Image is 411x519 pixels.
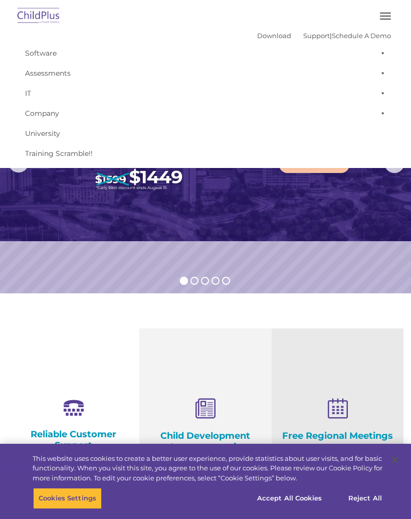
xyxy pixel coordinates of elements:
[20,83,391,103] a: IT
[332,32,391,40] a: Schedule A Demo
[20,43,391,63] a: Software
[33,454,382,483] div: This website uses cookies to create a better user experience, provide statistics about user visit...
[252,488,327,509] button: Accept All Cookies
[20,143,391,163] a: Training Scramble!!
[147,430,264,463] h4: Child Development Assessments in ChildPlus
[20,63,391,83] a: Assessments
[33,488,102,509] button: Cookies Settings
[15,5,62,28] img: ChildPlus by Procare Solutions
[15,429,132,451] h4: Reliable Customer Support
[257,32,291,40] a: Download
[334,488,396,509] button: Reject All
[384,449,406,471] button: Close
[257,32,391,40] font: |
[279,430,396,441] h4: Free Regional Meetings
[303,32,330,40] a: Support
[20,123,391,143] a: University
[20,103,391,123] a: Company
